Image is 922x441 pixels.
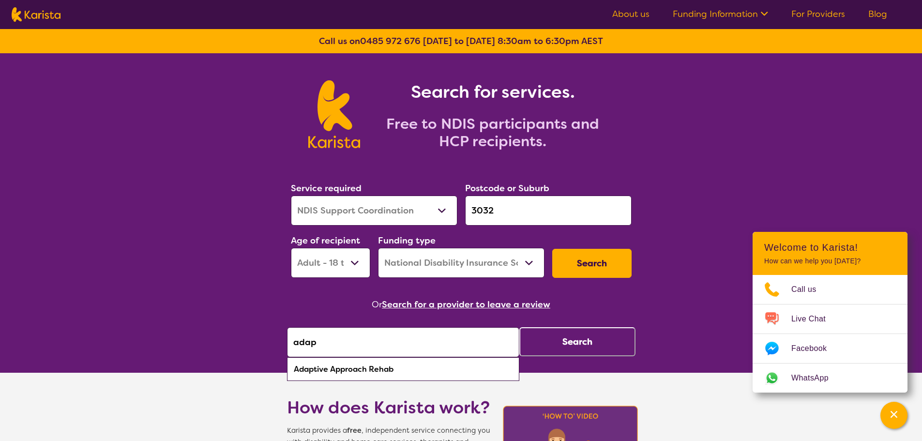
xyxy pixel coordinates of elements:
a: About us [612,8,650,20]
a: Web link opens in a new tab. [753,364,907,393]
span: Live Chat [791,312,837,326]
label: Postcode or Suburb [465,182,549,194]
h2: Free to NDIS participants and HCP recipients. [372,115,614,150]
label: Service required [291,182,362,194]
div: Adaptive Approach Rehab [292,360,514,379]
input: Type [465,196,632,226]
img: Karista logo [12,7,60,22]
span: Facebook [791,341,838,356]
p: How can we help you [DATE]? [764,257,896,265]
button: Search [519,327,635,356]
span: Or [372,297,382,312]
input: Type provider name here [287,327,519,357]
a: 0485 972 676 [360,35,421,47]
button: Search for a provider to leave a review [382,297,550,312]
button: Search [552,249,632,278]
div: Channel Menu [753,232,907,393]
b: Call us on [DATE] to [DATE] 8:30am to 6:30pm AEST [319,35,603,47]
label: Funding type [378,235,436,246]
h1: How does Karista work? [287,396,490,419]
h1: Search for services. [372,80,614,104]
button: Channel Menu [880,402,907,429]
span: WhatsApp [791,371,840,385]
a: Funding Information [673,8,768,20]
ul: Choose channel [753,275,907,393]
span: Call us [791,282,828,297]
img: Karista logo [308,80,360,148]
label: Age of recipient [291,235,360,246]
h2: Welcome to Karista! [764,242,896,253]
a: Blog [868,8,887,20]
a: For Providers [791,8,845,20]
b: free [347,426,362,435]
